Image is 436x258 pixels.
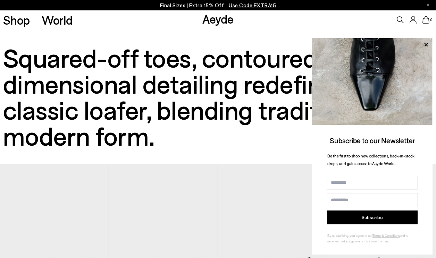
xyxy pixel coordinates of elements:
h3: Squared-off toes, contoured lines, and dimensional detailing redefine the classic loafer, blendin... [3,44,433,148]
span: 0 [429,18,433,22]
span: Be the first to shop new collections, back-in-stock drops, and gain access to Aeyde World. [327,153,414,166]
a: Shop [3,14,30,26]
img: ca3f721fb6ff708a270709c41d776025.jpg [312,38,433,125]
span: Navigate to /collections/ss25-final-sizes [229,2,276,8]
p: Final Sizes | Extra 15% Off [160,1,276,10]
a: World [42,14,73,26]
a: 0 [422,16,429,24]
a: Aeyde [202,11,234,26]
span: By subscribing, you agree to our [327,233,372,238]
span: Subscribe to our Newsletter [330,136,415,145]
a: Terms & Conditions [372,233,400,238]
button: Subscribe [327,210,418,224]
